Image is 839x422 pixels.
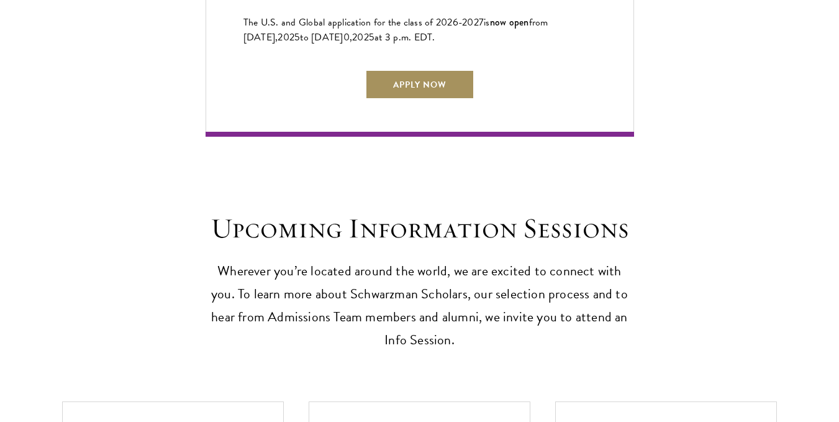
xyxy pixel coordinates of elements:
[300,30,343,45] span: to [DATE]
[484,15,490,30] span: is
[479,15,484,30] span: 7
[343,30,350,45] span: 0
[206,260,634,352] p: Wherever you’re located around the world, we are excited to connect with you. To learn more about...
[365,70,474,99] a: Apply Now
[278,30,294,45] span: 202
[243,15,453,30] span: The U.S. and Global application for the class of 202
[490,15,529,29] span: now open
[350,30,352,45] span: ,
[352,30,369,45] span: 202
[294,30,300,45] span: 5
[458,15,479,30] span: -202
[374,30,435,45] span: at 3 p.m. EDT.
[369,30,374,45] span: 5
[243,15,548,45] span: from [DATE],
[453,15,458,30] span: 6
[206,211,634,246] h2: Upcoming Information Sessions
